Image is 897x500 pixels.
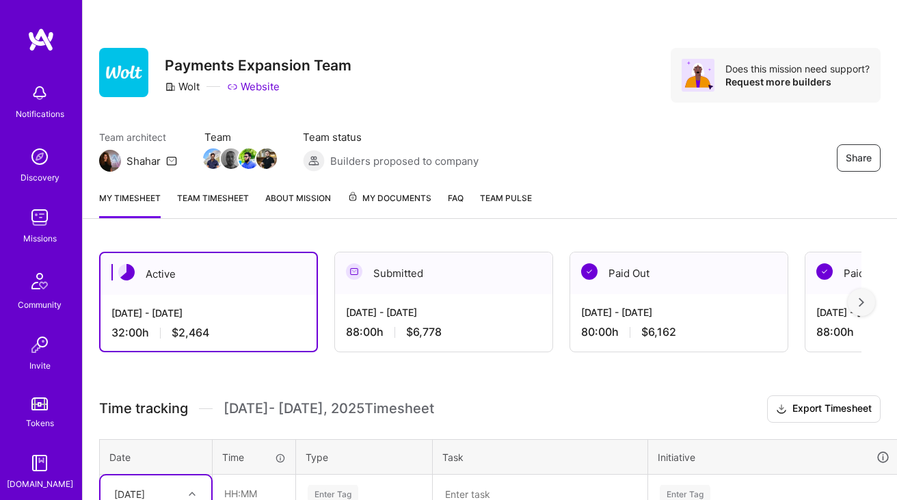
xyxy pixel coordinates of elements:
[26,79,53,107] img: bell
[346,305,541,319] div: [DATE] - [DATE]
[26,143,53,170] img: discovery
[658,449,890,465] div: Initiative
[100,439,213,475] th: Date
[166,155,177,166] i: icon Mail
[26,204,53,231] img: teamwork
[581,325,777,339] div: 80:00 h
[859,298,864,307] img: right
[126,154,161,168] div: Shahar
[303,150,325,172] img: Builders proposed to company
[265,191,331,218] a: About Mission
[347,191,431,206] span: My Documents
[165,79,200,94] div: Wolt
[99,400,188,417] span: Time tracking
[177,191,249,218] a: Team timesheet
[682,59,714,92] img: Avatar
[111,326,306,340] div: 32:00 h
[406,325,442,339] span: $6,778
[239,148,259,169] img: Team Member Avatar
[27,27,55,52] img: logo
[837,144,881,172] button: Share
[256,148,277,169] img: Team Member Avatar
[227,79,280,94] a: Website
[7,477,73,491] div: [DOMAIN_NAME]
[433,439,648,475] th: Task
[118,264,135,280] img: Active
[258,147,276,170] a: Team Member Avatar
[330,154,479,168] span: Builders proposed to company
[99,48,148,97] img: Company Logo
[204,147,222,170] a: Team Member Avatar
[581,263,598,280] img: Paid Out
[641,325,676,339] span: $6,162
[99,150,121,172] img: Team Architect
[18,298,62,312] div: Community
[101,253,317,295] div: Active
[222,147,240,170] a: Team Member Avatar
[480,193,532,203] span: Team Pulse
[570,252,788,294] div: Paid Out
[335,252,552,294] div: Submitted
[725,62,870,75] div: Does this mission need support?
[23,265,56,298] img: Community
[448,191,464,218] a: FAQ
[172,326,209,340] span: $2,464
[203,148,224,169] img: Team Member Avatar
[21,170,59,185] div: Discovery
[111,306,306,320] div: [DATE] - [DATE]
[846,151,872,165] span: Share
[23,231,57,246] div: Missions
[16,107,64,121] div: Notifications
[26,416,54,430] div: Tokens
[816,263,833,280] img: Paid Out
[346,263,362,280] img: Submitted
[725,75,870,88] div: Request more builders
[222,450,286,464] div: Time
[296,439,433,475] th: Type
[99,130,177,144] span: Team architect
[31,397,48,410] img: tokens
[776,402,787,417] i: icon Download
[346,325,541,339] div: 88:00 h
[303,130,479,144] span: Team status
[189,490,196,497] i: icon Chevron
[480,191,532,218] a: Team Pulse
[99,191,161,218] a: My timesheet
[347,191,431,218] a: My Documents
[221,148,241,169] img: Team Member Avatar
[224,400,434,417] span: [DATE] - [DATE] , 2025 Timesheet
[165,81,176,92] i: icon CompanyGray
[26,331,53,358] img: Invite
[29,358,51,373] div: Invite
[240,147,258,170] a: Team Member Avatar
[26,449,53,477] img: guide book
[165,57,351,74] h3: Payments Expansion Team
[767,395,881,423] button: Export Timesheet
[204,130,276,144] span: Team
[581,305,777,319] div: [DATE] - [DATE]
